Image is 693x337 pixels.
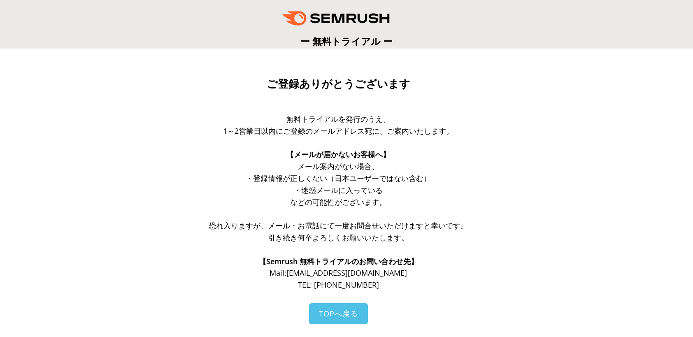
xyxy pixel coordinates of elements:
[246,173,431,183] span: ・登録情報が正しくない（日本ユーザーではない含む）
[298,161,379,171] span: メール案内がない場合、
[270,268,407,278] span: Mail: [EMAIL_ADDRESS][DOMAIN_NAME]
[290,197,386,207] span: などの可能性がございます。
[300,35,393,48] span: ー 無料トライアル ー
[319,309,358,318] span: TOPへ戻る
[309,303,368,324] a: TOPへ戻る
[267,78,410,90] span: ご登録ありがとうございます
[209,221,468,230] span: 恐れ入りますが、メール・お電話にて一度お問合せいただけますと幸いです。
[286,114,390,124] span: 無料トライアルを発行のうえ、
[223,126,453,136] span: 1～2営業日以内にご登録のメールアドレス宛に、ご案内いたします。
[294,185,383,195] span: ・迷惑メールに入っている
[286,149,390,159] span: 【メールが届かないお客様へ】
[268,232,409,242] span: 引き続き何卒よろしくお願いいたします。
[298,280,379,290] span: TEL: [PHONE_NUMBER]
[259,256,418,266] span: 【Semrush 無料トライアルのお問い合わせ先】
